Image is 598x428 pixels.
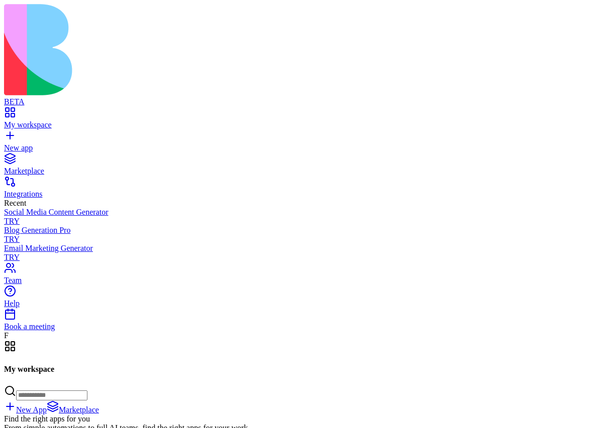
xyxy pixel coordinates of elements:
a: Help [4,290,594,308]
div: Marketplace [4,167,594,176]
div: TRY [4,235,594,244]
a: New app [4,134,594,153]
a: New App [4,405,47,414]
div: TRY [4,217,594,226]
div: BETA [4,97,594,106]
div: Integrations [4,190,594,199]
div: Book a meeting [4,322,594,331]
a: Email Marketing GeneratorTRY [4,244,594,262]
a: Team [4,267,594,285]
a: Social Media Content GeneratorTRY [4,208,594,226]
div: Help [4,299,594,308]
a: BETA [4,88,594,106]
div: My workspace [4,120,594,129]
a: My workspace [4,111,594,129]
a: Marketplace [47,405,99,414]
div: New app [4,144,594,153]
div: Email Marketing Generator [4,244,594,253]
div: Social Media Content Generator [4,208,594,217]
img: logo [4,4,408,95]
div: Blog Generation Pro [4,226,594,235]
div: TRY [4,253,594,262]
a: Blog Generation ProTRY [4,226,594,244]
a: Marketplace [4,158,594,176]
a: Integrations [4,181,594,199]
span: Recent [4,199,26,207]
div: Find the right apps for you [4,414,458,423]
div: Team [4,276,594,285]
a: Book a meeting [4,313,594,331]
h4: My workspace [4,365,594,374]
span: F [4,331,9,340]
